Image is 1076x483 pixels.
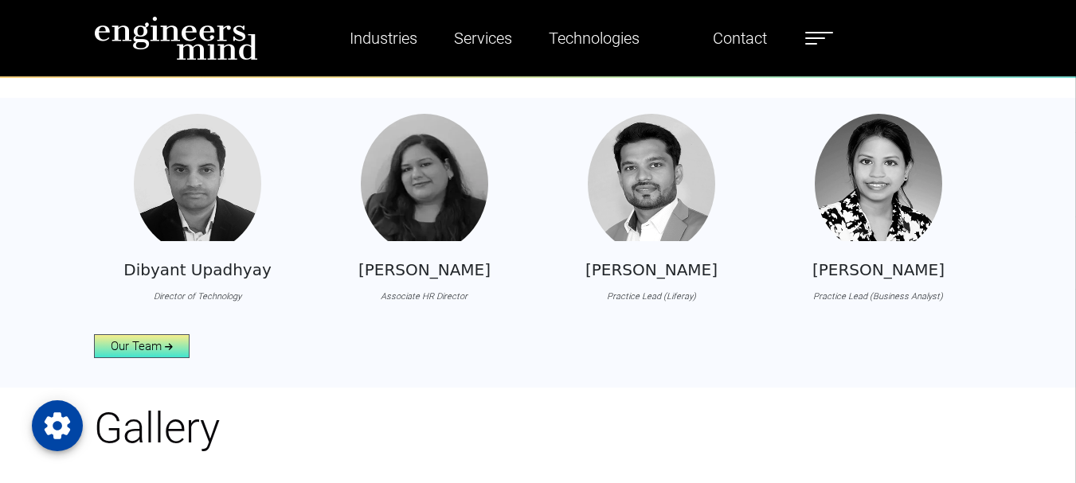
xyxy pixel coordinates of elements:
h5: Dibyant Upadhyay [123,260,272,279]
h5: [PERSON_NAME] [358,260,491,279]
i: Practice Lead (Liferay) [607,291,696,302]
i: Practice Lead (Business Analyst) [813,291,943,302]
img: logo [94,16,258,60]
i: Associate HR Director [381,291,468,302]
a: Services [448,20,518,56]
a: Industries [343,20,424,56]
h1: Gallery [94,403,983,454]
i: Director of Technology [154,291,241,302]
h5: [PERSON_NAME] [585,260,718,279]
a: Contact [706,20,773,56]
a: Technologies [542,20,646,56]
h5: [PERSON_NAME] [812,260,945,279]
a: Our Team [94,334,190,358]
